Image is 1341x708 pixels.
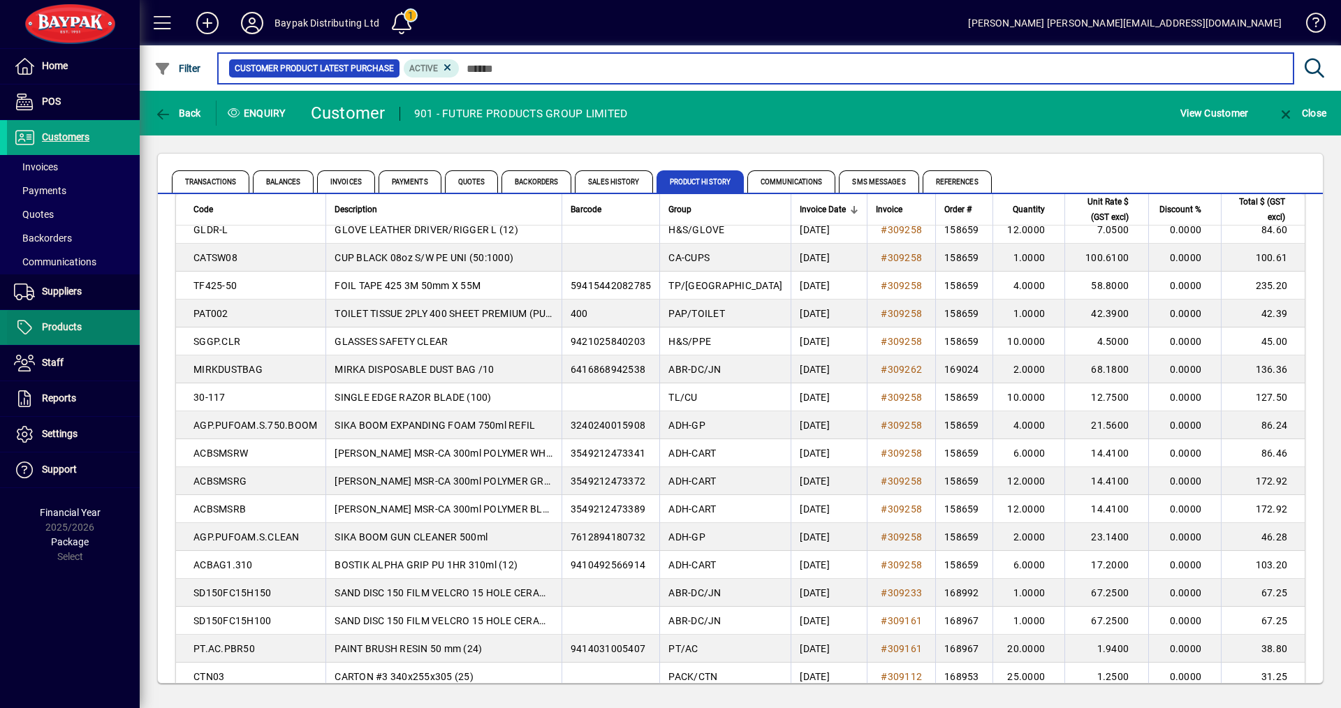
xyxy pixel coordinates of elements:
td: [DATE] [791,523,867,551]
a: Settings [7,417,140,452]
span: 59415442082785 [571,280,652,291]
td: 67.25 [1221,579,1305,607]
td: 158659 [935,216,992,244]
td: 46.28 [1221,523,1305,551]
a: Knowledge Base [1296,3,1324,48]
a: Communications [7,250,140,274]
span: Sales History [575,170,652,193]
td: 12.0000 [992,467,1064,495]
span: PAP/TOILET [668,308,725,319]
app-page-header-button: Back [140,101,217,126]
span: 309258 [888,448,923,459]
td: 100.6100 [1064,244,1148,272]
span: 309258 [888,308,923,319]
td: 0.0000 [1148,663,1221,691]
td: [DATE] [791,411,867,439]
td: 158659 [935,244,992,272]
span: Total $ (GST excl) [1230,194,1285,225]
span: SD150FC15H150 [193,587,271,598]
span: # [881,671,887,682]
a: #309258 [876,222,927,237]
span: Communications [14,256,96,267]
div: Discount % [1157,202,1214,217]
span: Transactions [172,170,249,193]
a: #309258 [876,306,927,321]
span: # [881,224,887,235]
div: Barcode [571,202,652,217]
a: Invoices [7,155,140,179]
span: Home [42,60,68,71]
span: 7612894180732 [571,531,645,543]
span: Invoice [876,202,902,217]
td: [DATE] [791,495,867,523]
a: #309233 [876,585,927,600]
span: 309233 [888,587,923,598]
td: 67.2500 [1064,607,1148,635]
td: 20.0000 [992,635,1064,663]
td: 17.2000 [1064,551,1148,579]
td: 0.0000 [1148,467,1221,495]
a: Payments [7,179,140,202]
a: #309258 [876,445,927,461]
td: 58.8000 [1064,272,1148,300]
span: [PERSON_NAME] MSR-CA 300ml POLYMER BLACK MARINE GRADE [335,503,636,515]
td: 158659 [935,467,992,495]
td: 12.7500 [1064,383,1148,411]
td: 45.00 [1221,327,1305,355]
td: [DATE] [791,327,867,355]
td: 6.0000 [992,439,1064,467]
span: 3549212473389 [571,503,645,515]
a: #309258 [876,278,927,293]
td: 0.0000 [1148,635,1221,663]
a: Staff [7,346,140,381]
td: 168967 [935,635,992,663]
span: # [881,475,887,487]
div: Invoice Date [800,202,858,217]
td: [DATE] [791,579,867,607]
a: #309258 [876,501,927,517]
button: Add [185,10,230,36]
td: 12.0000 [992,495,1064,523]
span: Invoices [14,161,58,172]
span: Invoices [317,170,375,193]
div: Quantity [1002,202,1057,217]
span: TP/[GEOGRAPHIC_DATA] [668,280,782,291]
span: ABR-DC/JN [668,364,721,375]
td: 2.0000 [992,523,1064,551]
span: SAND DISC 150 FILM VELCRO 15 HOLE CERAMIC 150G [335,587,584,598]
a: #309258 [876,557,927,573]
span: # [881,308,887,319]
span: Close [1277,108,1326,119]
a: POS [7,84,140,119]
span: PT/AC [668,643,698,654]
span: 309258 [888,531,923,543]
div: Invoice [876,202,927,217]
span: MIRKA DISPOSABLE DUST BAG /10 [335,364,494,375]
button: Close [1274,101,1330,126]
a: #309258 [876,473,927,489]
span: ABR-DC/JN [668,587,721,598]
td: 4.0000 [992,272,1064,300]
a: Home [7,49,140,84]
td: 158659 [935,523,992,551]
span: ACBSMSRB [193,503,246,515]
span: 3240240015908 [571,420,645,431]
td: 168967 [935,607,992,635]
a: #309258 [876,334,927,349]
td: 158659 [935,327,992,355]
a: Support [7,452,140,487]
span: GLOVE LEATHER DRIVER/RIGGER L (12) [335,224,518,235]
span: 309258 [888,252,923,263]
td: [DATE] [791,244,867,272]
td: 84.60 [1221,216,1305,244]
span: Active [409,64,438,73]
span: TF425-50 [193,280,237,291]
app-page-header-button: Close enquiry [1263,101,1341,126]
span: [PERSON_NAME] MSR-CA 300ml POLYMER GREY MARINE GRADE [335,475,629,487]
div: Unit Rate $ (GST excl) [1073,194,1141,225]
span: CTN03 [193,671,224,682]
td: 168992 [935,579,992,607]
td: 158659 [935,439,992,467]
span: Code [193,202,213,217]
button: Back [151,101,205,126]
